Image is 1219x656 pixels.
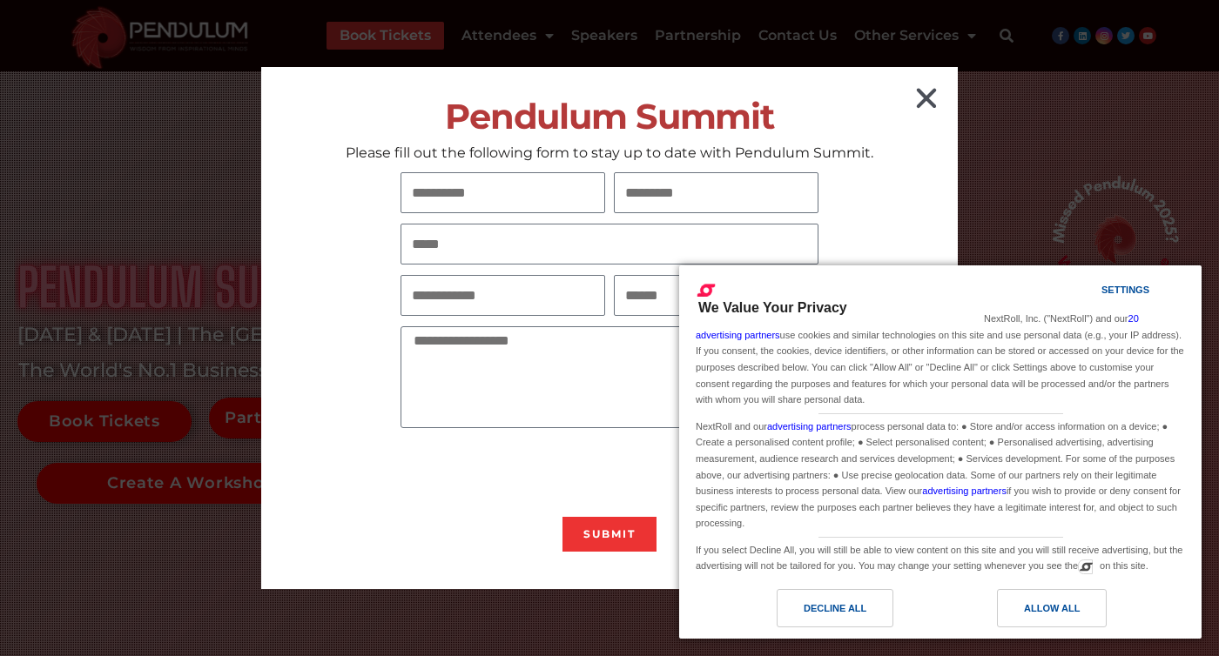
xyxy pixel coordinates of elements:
[922,485,1007,496] a: advertising partners
[767,421,852,432] a: advertising partners
[261,144,958,162] p: Please fill out the following form to stay up to date with Pendulum Summit.
[401,438,665,506] iframe: reCAPTCHA
[696,313,1139,340] a: 20 advertising partners
[692,414,1189,533] div: NextRoll and our process personal data to: ● Store and/or access information on a device; ● Creat...
[690,589,940,636] a: Decline All
[692,538,1189,576] div: If you select Decline All, you will still be able to view content on this site and you will still...
[583,529,636,539] span: Submit
[940,589,1191,636] a: Allow All
[1071,276,1113,308] a: Settings
[698,300,847,315] span: We Value Your Privacy
[913,84,940,112] a: Close
[261,97,958,136] h2: Pendulum Summit
[692,309,1189,409] div: NextRoll, Inc. ("NextRoll") and our use cookies and similar technologies on this site and use per...
[562,517,657,552] button: Submit
[804,599,866,618] div: Decline All
[1024,599,1080,618] div: Allow All
[1101,280,1149,299] div: Settings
